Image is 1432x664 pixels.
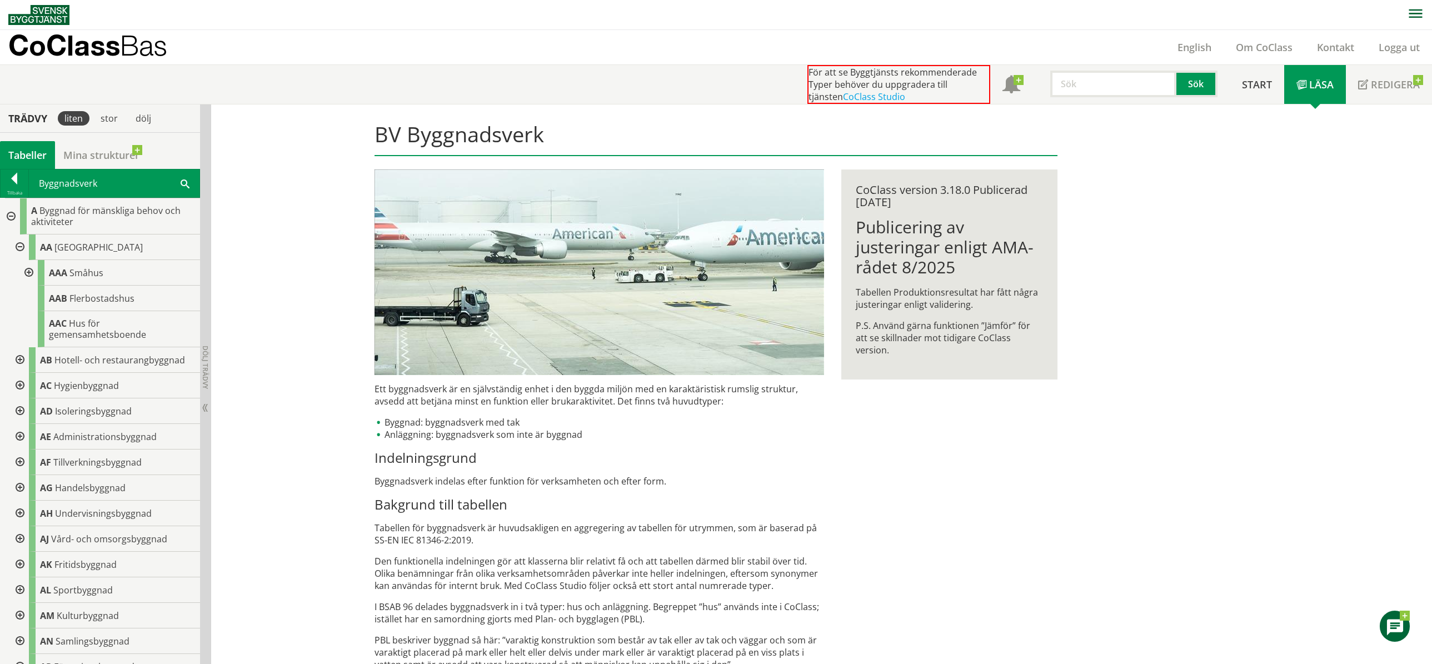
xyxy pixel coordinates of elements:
[856,286,1043,311] p: Tabellen Produktionsresultat har fått några justeringar enligt validering.
[375,428,824,441] li: Anläggning: byggnadsverk som inte är byggnad
[375,496,824,513] h3: Bakgrund till tabellen
[58,111,89,126] div: liten
[53,456,142,468] span: Tillverkningsbyggnad
[18,311,200,347] div: Gå till informationssidan för CoClass Studio
[9,501,200,526] div: Gå till informationssidan för CoClass Studio
[40,507,53,520] span: AH
[807,65,990,104] div: För att se Byggtjänsts rekommenderade Typer behöver du uppgradera till tjänsten
[40,584,51,596] span: AL
[1242,78,1272,91] span: Start
[18,286,200,311] div: Gå till informationssidan för CoClass Studio
[40,405,53,417] span: AD
[53,431,157,443] span: Administrationsbyggnad
[54,380,119,392] span: Hygienbyggnad
[9,628,200,654] div: Gå till informationssidan för CoClass Studio
[375,522,824,546] p: Tabellen för byggnadsverk är huvudsakligen en aggregering av tabellen för utrymmen, som är basera...
[1284,65,1346,104] a: Läsa
[40,241,52,253] span: AA
[29,169,199,197] div: Byggnadsverk
[1,188,28,197] div: Tillbaka
[1176,71,1218,97] button: Sök
[9,577,200,603] div: Gå till informationssidan för CoClass Studio
[375,416,824,428] li: Byggnad: byggnadsverk med tak
[40,431,51,443] span: AE
[2,112,53,124] div: Trädvy
[9,475,200,501] div: Gå till informationssidan för CoClass Studio
[54,241,143,253] span: [GEOGRAPHIC_DATA]
[375,601,824,625] p: I BSAB 96 delades byggnadsverk in i två typer: hus och anläggning. Begreppet ”hus” används inte i...
[56,635,129,647] span: Samlingsbyggnad
[40,482,53,494] span: AG
[9,424,200,450] div: Gå till informationssidan för CoClass Studio
[9,234,200,347] div: Gå till informationssidan för CoClass Studio
[856,184,1043,208] div: CoClass version 3.18.0 Publicerad [DATE]
[8,39,167,52] p: CoClass
[9,347,200,373] div: Gå till informationssidan för CoClass Studio
[49,267,67,279] span: AAA
[40,380,52,392] span: AC
[1346,65,1432,104] a: Redigera
[375,169,824,375] img: flygplatsbana.jpg
[9,603,200,628] div: Gå till informationssidan för CoClass Studio
[856,217,1043,277] h1: Publicering av justeringar enligt AMA-rådet 8/2025
[69,267,103,279] span: Småhus
[375,450,824,466] h3: Indelningsgrund
[9,526,200,552] div: Gå till informationssidan för CoClass Studio
[1050,71,1176,97] input: Sök
[69,292,134,304] span: Flerbostadshus
[120,29,167,62] span: Bas
[9,552,200,577] div: Gå till informationssidan för CoClass Studio
[18,260,200,286] div: Gå till informationssidan för CoClass Studio
[856,319,1043,356] p: P.S. Använd gärna funktionen ”Jämför” för att se skillnader mot tidigare CoClass version.
[40,635,53,647] span: AN
[375,122,1057,156] h1: BV Byggnadsverk
[1002,77,1020,94] span: Notifikationer
[9,450,200,475] div: Gå till informationssidan för CoClass Studio
[40,558,52,571] span: AK
[49,292,67,304] span: AAB
[8,30,191,64] a: CoClassBas
[55,141,148,169] a: Mina strukturer
[53,584,113,596] span: Sportbyggnad
[51,533,167,545] span: Vård- och omsorgsbyggnad
[54,354,185,366] span: Hotell- och restaurangbyggnad
[1305,41,1366,54] a: Kontakt
[57,610,119,622] span: Kulturbyggnad
[54,558,117,571] span: Fritidsbyggnad
[1366,41,1432,54] a: Logga ut
[1371,78,1420,91] span: Redigera
[49,317,67,329] span: AAC
[1165,41,1224,54] a: English
[40,354,52,366] span: AB
[40,533,49,545] span: AJ
[1224,41,1305,54] a: Om CoClass
[1309,78,1334,91] span: Läsa
[31,204,37,217] span: A
[1230,65,1284,104] a: Start
[55,482,126,494] span: Handelsbyggnad
[31,204,181,228] span: Byggnad för mänskliga behov och aktiviteter
[49,317,146,341] span: Hus för gemensamhetsboende
[40,610,54,622] span: AM
[9,398,200,424] div: Gå till informationssidan för CoClass Studio
[129,111,158,126] div: dölj
[181,177,189,189] span: Sök i tabellen
[201,346,210,389] span: Dölj trädvy
[55,405,132,417] span: Isoleringsbyggnad
[94,111,124,126] div: stor
[8,5,69,25] img: Svensk Byggtjänst
[40,456,51,468] span: AF
[9,373,200,398] div: Gå till informationssidan för CoClass Studio
[55,507,152,520] span: Undervisningsbyggnad
[843,91,905,103] a: CoClass Studio
[375,555,824,592] p: Den funktionella indelningen gör att klasserna blir relativt få och att tabellen därmed blir stab...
